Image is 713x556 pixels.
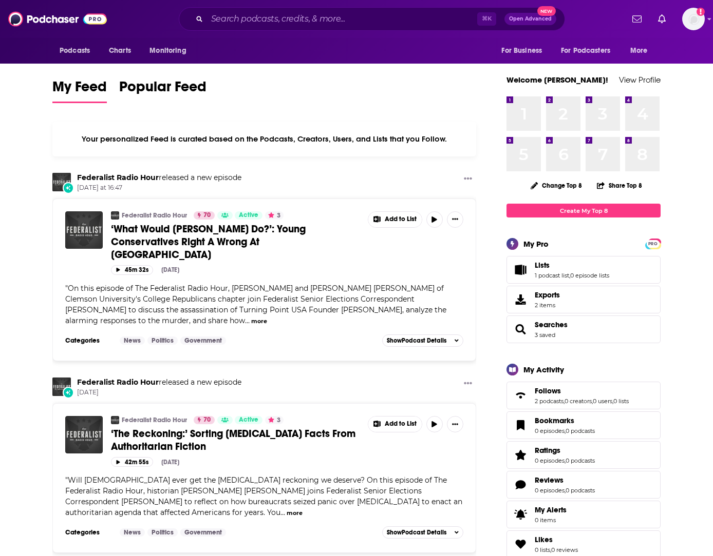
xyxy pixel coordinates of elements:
span: , [565,427,566,434]
span: ‘The Reckoning:’ Sorting [MEDICAL_DATA] Facts From Authoritarian Fiction [111,427,355,453]
span: Active [239,415,258,425]
a: Federalist Radio Hour [111,416,119,424]
span: My Alerts [535,505,567,514]
a: Federalist Radio Hour [122,211,187,220]
a: Ratings [535,446,595,455]
button: open menu [554,41,625,61]
a: ‘The Reckoning:’ Sorting [MEDICAL_DATA] Facts From Authoritarian Fiction [111,427,361,453]
svg: Email not verified [697,8,705,16]
button: open menu [494,41,555,61]
span: Ratings [535,446,560,455]
div: Your personalized Feed is curated based on the Podcasts, Creators, Users, and Lists that you Follow. [52,122,476,156]
a: Politics [147,336,178,345]
a: News [120,336,145,345]
span: [DATE] [77,388,241,397]
span: 70 [203,210,211,221]
a: Government [180,336,226,345]
a: Bookmarks [510,418,531,432]
a: Government [180,528,226,537]
a: 3 saved [535,331,555,339]
a: News [120,528,145,537]
a: 0 lists [613,398,629,405]
button: more [251,317,267,326]
span: Active [239,210,258,221]
span: , [592,398,593,405]
a: Federalist Radio Hour [52,173,71,191]
button: ShowPodcast Details [382,334,463,347]
a: Bookmarks [535,416,595,425]
span: , [565,487,566,494]
span: Lists [506,256,661,284]
a: Popular Feed [119,78,207,103]
a: Active [235,416,262,424]
a: Show notifications dropdown [628,10,646,28]
div: Search podcasts, credits, & more... [179,7,565,31]
a: ‘The Reckoning:’ Sorting Covid Facts From Authoritarian Fiction [65,416,103,453]
a: Federalist Radio Hour [77,378,159,387]
span: Show Podcast Details [387,337,446,344]
div: [DATE] [161,459,179,466]
a: 0 episodes [535,457,565,464]
div: My Pro [523,239,549,249]
a: Charts [102,41,137,61]
span: , [564,398,565,405]
img: User Profile [682,8,705,30]
img: Podchaser - Follow, Share and Rate Podcasts [8,9,107,29]
a: ‘What Would [PERSON_NAME] Do?’: Young Conservatives Right A Wrong At [GEOGRAPHIC_DATA] [111,223,361,261]
a: 70 [194,211,215,220]
a: Lists [535,261,609,270]
button: Show More Button [368,416,422,432]
span: New [537,6,556,16]
span: Show Podcast Details [387,529,446,536]
span: Add to List [385,215,417,223]
span: Searches [506,315,661,343]
span: Bookmarks [535,416,574,425]
button: Share Top 8 [596,175,643,195]
a: PRO [647,240,659,247]
h3: Categories [65,528,111,537]
button: 3 [265,416,284,424]
a: Searches [535,320,568,329]
span: Bookmarks [506,411,661,439]
span: Charts [109,44,131,58]
span: " [65,475,462,517]
span: " [65,284,446,325]
a: Federalist Radio Hour [122,416,187,424]
span: On this episode of The Federalist Radio Hour, [PERSON_NAME] and [PERSON_NAME] [PERSON_NAME] of Cl... [65,284,446,325]
span: Exports [510,292,531,307]
h3: Categories [65,336,111,345]
span: ‘What Would [PERSON_NAME] Do?’: Young Conservatives Right A Wrong At [GEOGRAPHIC_DATA] [111,223,306,261]
span: Logged in as jbarbour [682,8,705,30]
a: Lists [510,263,531,277]
img: Federalist Radio Hour [111,211,119,220]
button: Open AdvancedNew [504,13,556,25]
span: Lists [535,261,550,270]
button: 42m 55s [111,457,153,467]
a: 0 creators [565,398,592,405]
a: Follows [535,386,629,395]
span: Ratings [506,441,661,469]
span: Podcasts [60,44,90,58]
span: ... [245,316,250,325]
span: For Podcasters [561,44,610,58]
span: For Business [501,44,542,58]
a: Show notifications dropdown [654,10,670,28]
span: Likes [535,535,553,544]
a: Exports [506,286,661,313]
a: 0 podcasts [566,487,595,494]
a: Follows [510,388,531,403]
span: , [550,546,551,553]
button: more [287,509,303,518]
span: [DATE] at 16:47 [77,184,241,192]
span: Follows [535,386,561,395]
span: ... [280,508,285,517]
span: Reviews [535,475,564,485]
a: 1 podcast list [535,272,569,279]
a: 0 episodes [535,427,565,434]
a: My Alerts [506,501,661,528]
a: Searches [510,322,531,336]
div: New Episode [63,387,74,398]
button: Show profile menu [682,8,705,30]
span: My Feed [52,78,107,102]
